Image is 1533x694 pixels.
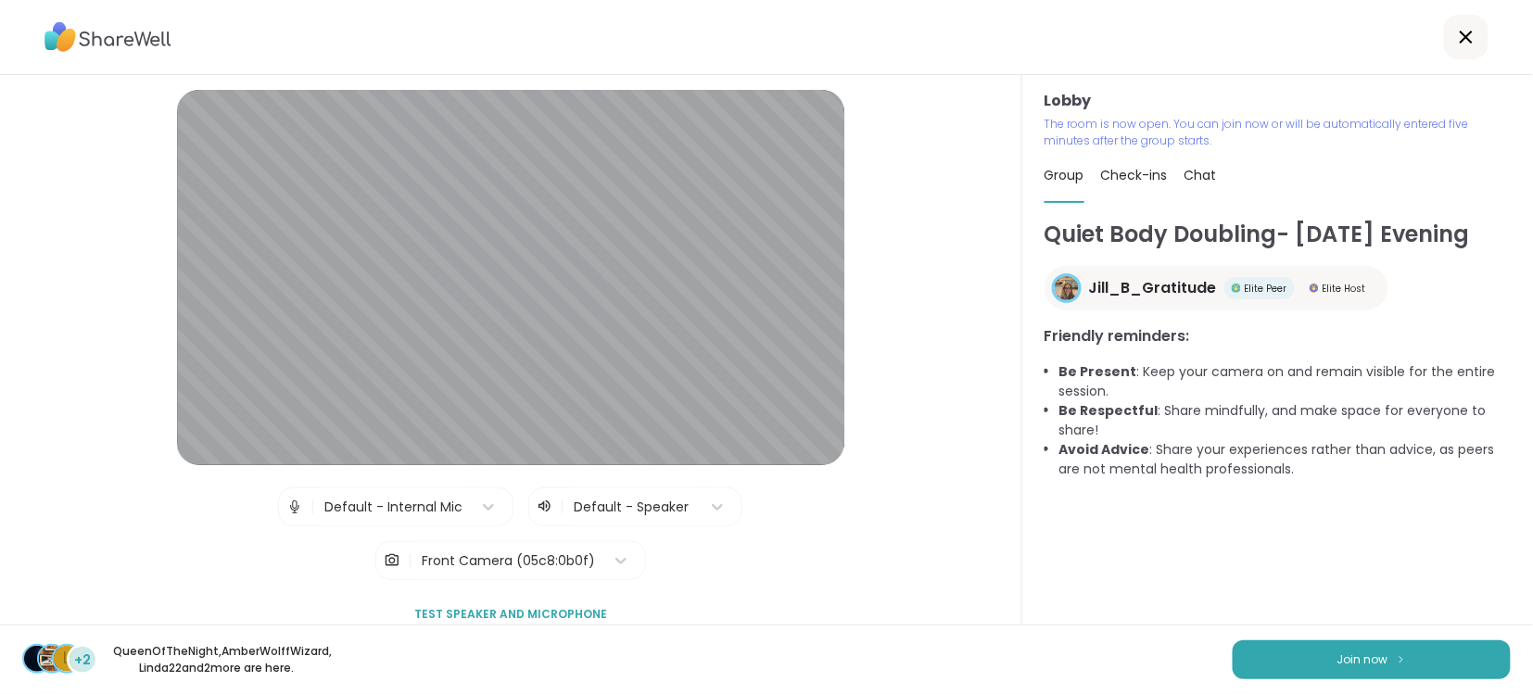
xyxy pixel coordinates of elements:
span: | [560,496,564,518]
img: Microphone [286,488,303,525]
img: ShareWell Logomark [1396,654,1407,664]
img: Camera [384,542,400,579]
span: Group [1045,166,1084,184]
img: QueenOfTheNight [24,646,50,672]
li: : Share mindfully, and make space for everyone to share! [1059,401,1511,440]
b: Be Respectful [1059,401,1159,420]
span: Elite Host [1323,282,1366,296]
h3: Friendly reminders: [1045,325,1511,347]
button: Test speaker and microphone [407,595,614,634]
span: L [64,647,70,671]
p: The room is now open. You can join now or will be automatically entered five minutes after the gr... [1045,116,1511,149]
span: Chat [1185,166,1217,184]
span: | [310,488,315,525]
h3: Lobby [1045,90,1511,112]
img: Jill_B_Gratitude [1055,276,1079,300]
li: : Share your experiences rather than advice, as peers are not mental health professionals. [1059,440,1511,479]
span: Join now [1337,651,1388,668]
b: Be Present [1059,362,1137,381]
span: Jill_B_Gratitude [1089,277,1217,299]
span: Elite Peer [1245,282,1287,296]
li: : Keep your camera on and remain visible for the entire session. [1059,362,1511,401]
span: | [408,542,412,579]
p: QueenOfTheNight , AmberWolffWizard , Linda22 and 2 more are here. [113,643,321,676]
span: +2 [74,650,91,670]
img: Elite Peer [1232,284,1241,293]
img: AmberWolffWizard [39,646,65,672]
a: Jill_B_GratitudeJill_B_GratitudeElite PeerElite PeerElite HostElite Host [1045,266,1388,310]
img: Elite Host [1310,284,1319,293]
b: Avoid Advice [1059,440,1150,459]
span: Test speaker and microphone [414,606,607,623]
span: Check-ins [1101,166,1168,184]
button: Join now [1233,640,1511,679]
img: ShareWell Logo [44,16,171,58]
div: Default - Internal Mic [324,498,462,517]
div: Front Camera (05c8:0b0f) [422,551,595,571]
h1: Quiet Body Doubling- [DATE] Evening [1045,218,1511,251]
